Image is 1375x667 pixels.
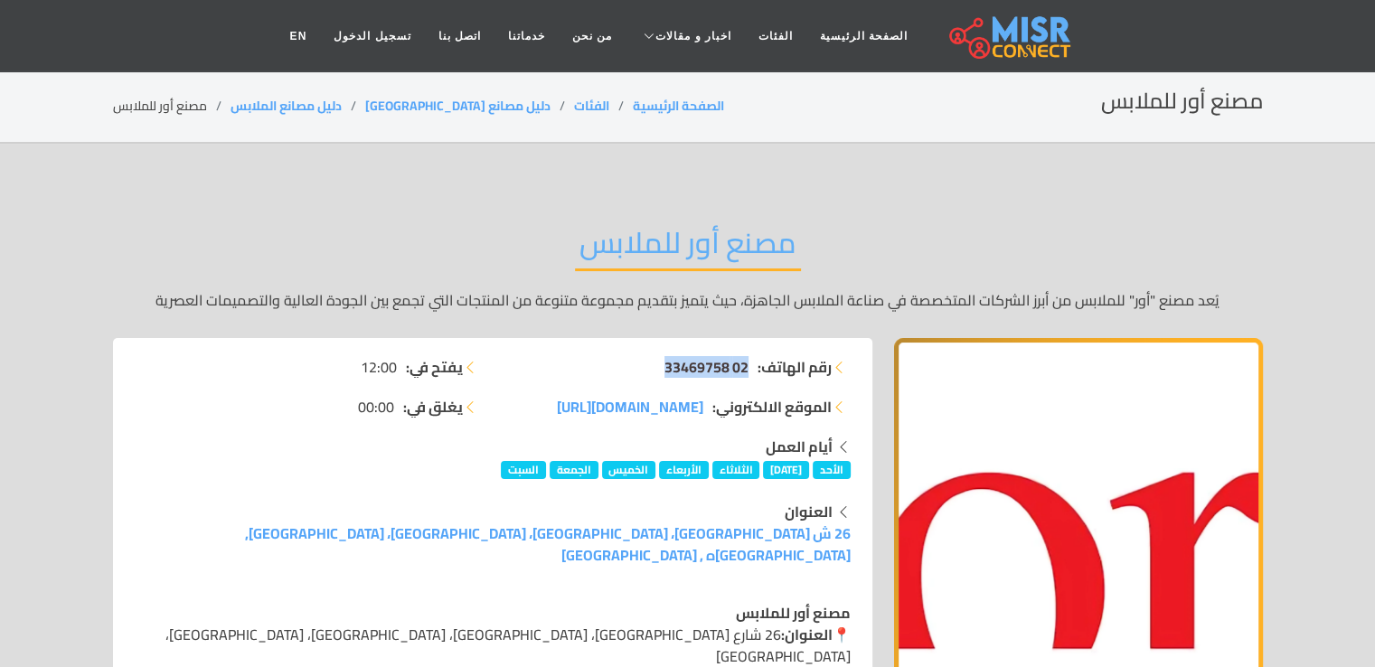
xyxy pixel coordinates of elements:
[602,461,656,479] span: الخميس
[113,97,231,116] li: مصنع أور للملابس
[501,461,546,479] span: السبت
[712,396,832,418] strong: الموقع الالكتروني:
[575,225,801,271] h2: مصنع أور للملابس
[245,520,851,568] a: 26 ش [GEOGRAPHIC_DATA]، [GEOGRAPHIC_DATA]، [GEOGRAPHIC_DATA]، [GEOGRAPHIC_DATA], [GEOGRAPHIC_DATA...
[745,19,806,53] a: الفئات
[494,19,559,53] a: خدماتنا
[781,621,833,648] strong: العنوان:
[320,19,424,53] a: تسجيل الدخول
[785,498,833,525] strong: العنوان
[1101,89,1263,115] h2: مصنع أور للملابس
[365,94,551,117] a: دليل مصانع [GEOGRAPHIC_DATA]
[806,19,921,53] a: الصفحة الرئيسية
[550,461,598,479] span: الجمعة
[736,599,851,626] strong: مصنع أور للملابس
[277,19,321,53] a: EN
[758,356,832,378] strong: رقم الهاتف:
[664,353,749,380] span: 02 33469758
[557,393,703,420] span: [DOMAIN_NAME][URL]
[358,396,394,418] span: 00:00
[626,19,745,53] a: اخبار و مقالات
[406,356,463,378] strong: يفتح في:
[763,461,809,479] span: [DATE]
[557,396,703,418] a: [DOMAIN_NAME][URL]
[113,289,1263,311] p: يُعد مصنع "أور" للملابس من أبرز الشركات المتخصصة في صناعة الملابس الجاهزة، حيث يتميز بتقديم مجموع...
[813,461,851,479] span: الأحد
[712,461,760,479] span: الثلاثاء
[559,19,626,53] a: من نحن
[425,19,494,53] a: اتصل بنا
[766,433,833,460] strong: أيام العمل
[664,356,749,378] a: 02 33469758
[633,94,724,117] a: الصفحة الرئيسية
[949,14,1070,59] img: main.misr_connect
[361,356,397,378] span: 12:00
[574,94,609,117] a: الفئات
[659,461,709,479] span: الأربعاء
[403,396,463,418] strong: يغلق في:
[231,94,342,117] a: دليل مصانع الملابس
[655,28,731,44] span: اخبار و مقالات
